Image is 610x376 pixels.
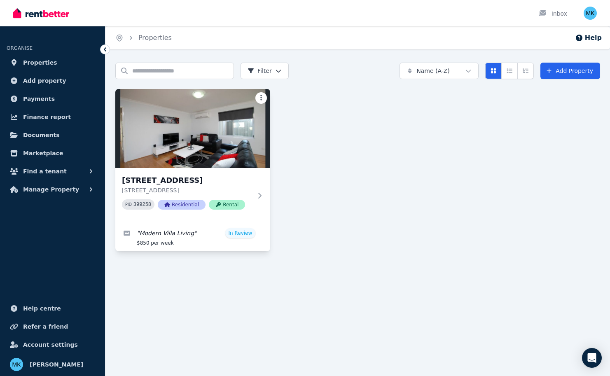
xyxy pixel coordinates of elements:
[485,63,502,79] button: Card view
[23,166,67,176] span: Find a tenant
[7,72,98,89] a: Add property
[7,109,98,125] a: Finance report
[540,63,600,79] a: Add Property
[7,54,98,71] a: Properties
[10,358,23,371] img: Manpreet Kaler
[582,348,602,368] div: Open Intercom Messenger
[7,163,98,180] button: Find a tenant
[416,67,450,75] span: Name (A-Z)
[209,200,245,210] span: Rental
[158,200,206,210] span: Residential
[7,336,98,353] a: Account settings
[501,63,518,79] button: Compact list view
[23,184,79,194] span: Manage Property
[7,181,98,198] button: Manage Property
[23,94,55,104] span: Payments
[400,63,479,79] button: Name (A-Z)
[133,202,151,208] code: 399258
[7,318,98,335] a: Refer a friend
[584,7,597,20] img: Manpreet Kaler
[122,186,252,194] p: [STREET_ADDRESS]
[30,360,83,369] span: [PERSON_NAME]
[485,63,534,79] div: View options
[23,304,61,313] span: Help centre
[248,67,272,75] span: Filter
[115,223,270,251] a: Edit listing: Modern Villa Living
[115,89,270,223] a: 12A Westbourne Way, Lynwood[STREET_ADDRESS][STREET_ADDRESS]PID 399258ResidentialRental
[241,63,289,79] button: Filter
[23,112,71,122] span: Finance report
[105,26,182,49] nav: Breadcrumb
[23,76,66,86] span: Add property
[138,34,172,42] a: Properties
[122,175,252,186] h3: [STREET_ADDRESS]
[7,300,98,317] a: Help centre
[13,7,69,19] img: RentBetter
[538,9,567,18] div: Inbox
[23,130,60,140] span: Documents
[517,63,534,79] button: Expanded list view
[7,145,98,161] a: Marketplace
[23,58,57,68] span: Properties
[7,91,98,107] a: Payments
[125,202,132,207] small: PID
[255,92,267,104] button: More options
[7,45,33,51] span: ORGANISE
[7,127,98,143] a: Documents
[575,33,602,43] button: Help
[23,340,78,350] span: Account settings
[115,89,270,168] img: 12A Westbourne Way, Lynwood
[23,322,68,332] span: Refer a friend
[23,148,63,158] span: Marketplace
